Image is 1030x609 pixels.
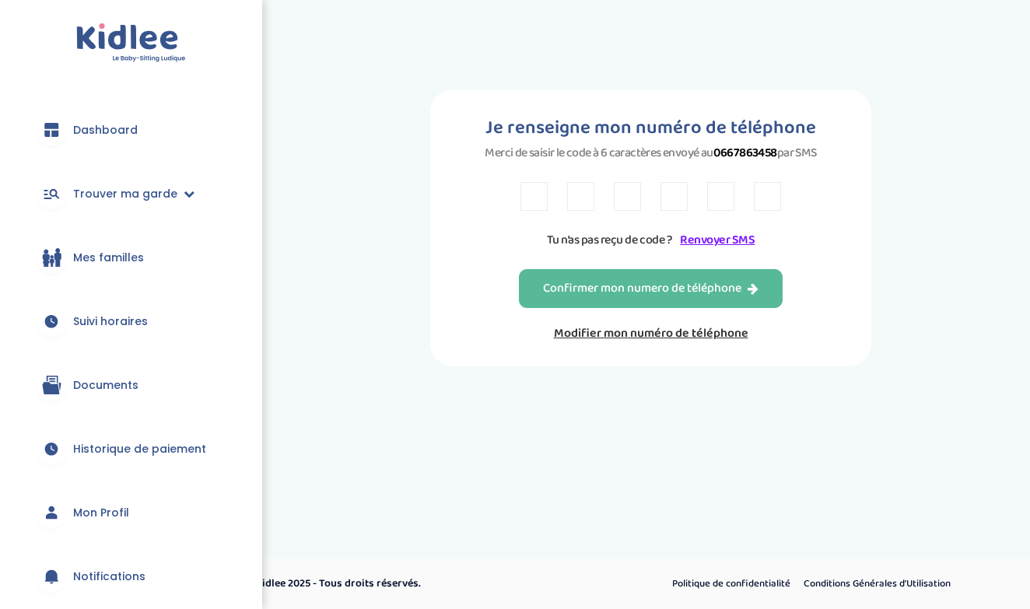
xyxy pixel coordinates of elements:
img: logo.svg [76,23,186,63]
a: Dashboard [23,102,239,158]
p: Merci de saisir le code à 6 caractères envoyé au par SMS [485,143,816,163]
a: Modifier mon numéro de téléphone [519,324,783,343]
h1: Je renseigne mon numéro de téléphone [485,113,816,143]
strong: 0667863458 [713,143,777,163]
a: Trouver ma garde [23,166,239,222]
a: Mes familles [23,229,239,285]
a: Documents [23,357,239,413]
a: Renvoyer SMS [680,230,755,250]
a: Historique de paiement [23,421,239,477]
a: Suivi horaires [23,293,239,349]
span: Mon Profil [73,505,129,521]
p: Tu n’as pas reçu de code ? [520,230,781,250]
a: Mon Profil [23,485,239,541]
button: Confirmer mon numero de téléphone [519,269,783,308]
p: © Kidlee 2025 - Tous droits réservés. [246,576,581,592]
span: Suivi horaires [73,313,148,330]
span: Documents [73,377,138,394]
div: Confirmer mon numero de téléphone [543,280,758,298]
span: Dashboard [73,122,138,138]
a: Politique de confidentialité [667,574,796,594]
span: Trouver ma garde [73,186,177,202]
span: Historique de paiement [73,441,206,457]
span: Mes familles [73,250,144,266]
span: Notifications [73,569,145,585]
a: Conditions Générales d’Utilisation [798,574,956,594]
a: Notifications [23,548,239,604]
